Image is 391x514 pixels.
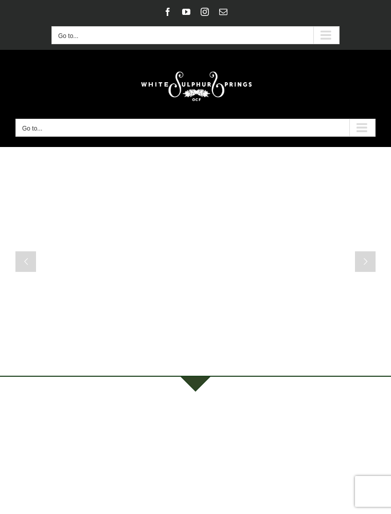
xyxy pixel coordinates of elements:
nav: Main Menu Mobile [15,119,376,137]
button: Go to... [15,119,376,137]
a: YouTube [182,8,190,16]
span: Go to... [58,32,78,40]
a: Email [219,8,227,16]
span: Go to... [22,125,42,132]
button: Go to... [51,26,340,44]
a: Facebook [164,8,172,16]
nav: Secondary Mobile Menu [51,26,340,44]
a: Instagram [201,8,209,16]
img: White Sulphur Springs Logo [136,60,255,108]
